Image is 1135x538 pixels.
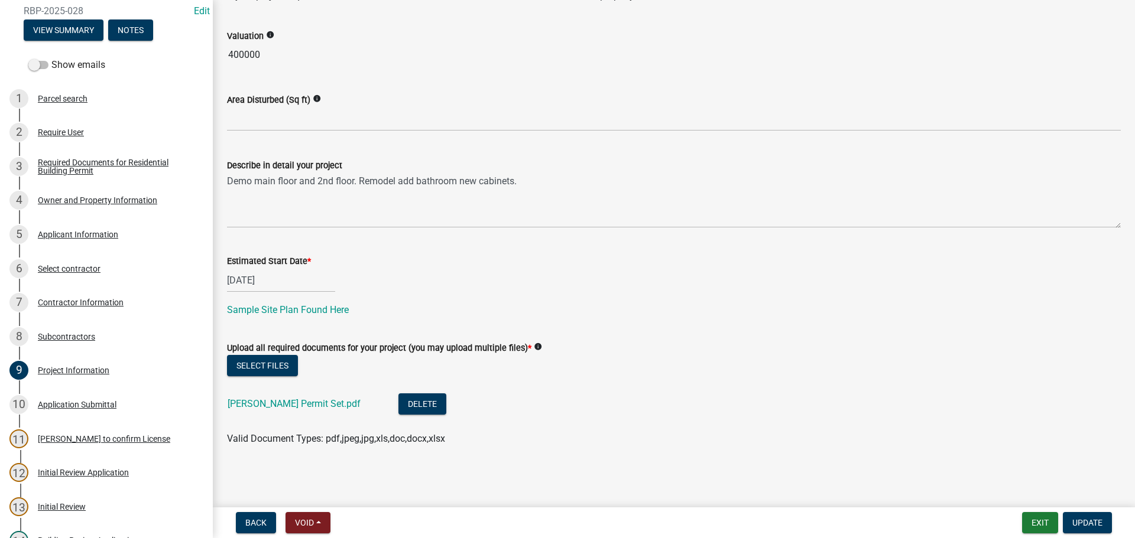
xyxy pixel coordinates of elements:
div: Select contractor [38,265,100,273]
wm-modal-confirm: Summary [24,26,103,35]
input: mm/dd/yyyy [227,268,335,292]
a: Edit [194,5,210,17]
div: Parcel search [38,94,87,103]
div: Project Information [38,366,109,374]
div: 1 [9,89,28,108]
label: Area Disturbed (Sq ft) [227,96,310,105]
div: 4 [9,191,28,210]
button: Notes [108,19,153,41]
div: 2 [9,123,28,142]
button: Update [1063,512,1112,533]
div: 10 [9,395,28,414]
span: RBP-2025-028 [24,5,189,17]
div: 5 [9,225,28,244]
div: Applicant Information [38,230,118,239]
div: 11 [9,429,28,448]
span: Update [1072,518,1102,527]
i: info [534,343,542,351]
span: Valid Document Types: pdf,jpeg,jpg,xls,doc,docx,xlsx [227,433,445,444]
div: 3 [9,157,28,176]
button: Select files [227,355,298,376]
wm-modal-confirm: Edit Application Number [194,5,210,17]
label: Show emails [28,58,105,72]
div: 8 [9,327,28,346]
button: Void [286,512,330,533]
button: View Summary [24,19,103,41]
div: Subcontractors [38,332,95,341]
i: info [313,94,321,103]
button: Exit [1022,512,1058,533]
a: Sample Site Plan Found Here [227,304,349,315]
wm-modal-confirm: Delete Document [398,399,446,410]
a: [PERSON_NAME] Permit Set.pdf [228,398,361,409]
i: info [266,31,274,39]
div: Require User [38,128,84,136]
div: 6 [9,259,28,278]
div: Initial Review [38,503,86,511]
span: Back [245,518,267,527]
button: Delete [398,393,446,415]
label: Estimated Start Date [227,257,311,266]
div: 12 [9,463,28,482]
div: Required Documents for Residential Building Permit [38,158,194,175]
div: Application Submittal [38,400,116,409]
span: Void [295,518,314,527]
div: [PERSON_NAME] to confirm License [38,435,170,443]
wm-modal-confirm: Notes [108,26,153,35]
div: Owner and Property Information [38,196,157,204]
div: 7 [9,293,28,312]
button: Back [236,512,276,533]
div: Initial Review Application [38,468,129,477]
div: 13 [9,497,28,516]
label: Valuation [227,32,264,41]
label: Describe in detail your project [227,162,342,170]
div: 9 [9,361,28,380]
div: Contractor Information [38,298,124,307]
label: Upload all required documents for your project (you may upload multiple files) [227,344,531,353]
